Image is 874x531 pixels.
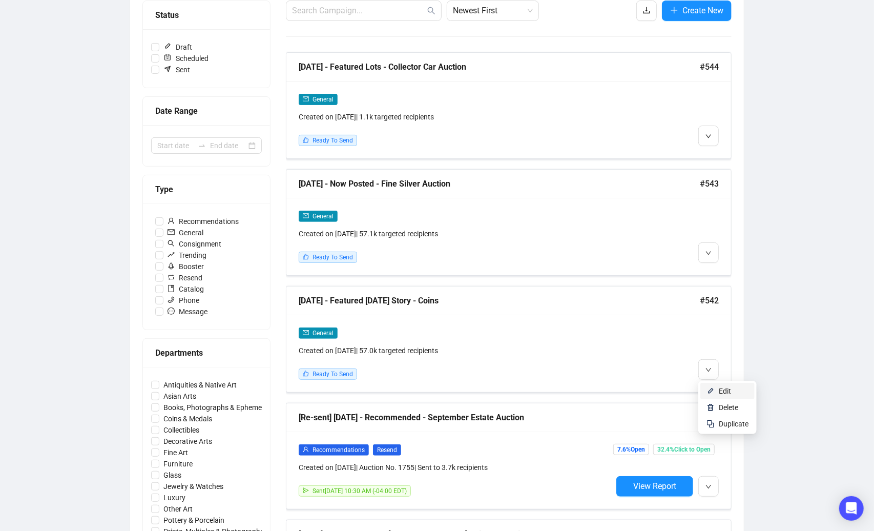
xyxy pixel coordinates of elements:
span: Catalog [163,283,208,295]
div: Status [155,9,258,22]
span: phone [168,296,175,303]
span: Recommendations [313,446,365,454]
a: [DATE] - Now Posted - Fine Silver Auction#543mailGeneralCreated on [DATE]| 57.1k targeted recipie... [286,169,732,276]
div: Date Range [155,105,258,117]
span: Collectibles [159,424,203,436]
div: Created on [DATE] | 57.1k targeted recipients [299,228,612,239]
span: Luxury [159,492,190,503]
span: Recommendations [163,216,243,227]
input: End date [210,140,246,151]
span: rise [168,251,175,258]
span: Edit [719,387,731,395]
span: Scheduled [159,53,213,64]
a: [Re-sent] [DATE] - Recommended - September Estate Auction#541userRecommendationsResendCreated on ... [286,403,732,509]
span: search [427,7,435,15]
span: swap-right [198,141,206,150]
span: down [705,484,712,490]
span: download [642,6,651,14]
span: Antiquities & Native Art [159,379,241,391]
a: [DATE] - Featured Lots - Collector Car Auction#544mailGeneralCreated on [DATE]| 1.1k targeted rec... [286,52,732,159]
span: mail [168,229,175,236]
span: like [303,254,309,260]
span: Duplicate [719,420,748,428]
div: Departments [155,346,258,359]
span: mail [303,330,309,336]
input: Start date [157,140,194,151]
div: [DATE] - Featured Lots - Collector Car Auction [299,60,700,73]
div: Created on [DATE] | Auction No. 1755 | Sent to 3.7k recipients [299,462,612,473]
span: rocket [168,262,175,270]
span: General [313,96,334,103]
span: Resend [373,444,401,456]
span: Resend [163,272,206,283]
span: Ready To Send [313,371,353,378]
img: svg+xml;base64,PHN2ZyB4bWxucz0iaHR0cDovL3d3dy53My5vcmcvMjAwMC9zdmciIHdpZHRoPSIyNCIgaGVpZ2h0PSIyNC... [706,420,715,428]
span: General [313,213,334,220]
input: Search Campaign... [292,5,425,17]
span: like [303,137,309,143]
div: [Re-sent] [DATE] - Recommended - September Estate Auction [299,411,700,424]
span: Delete [719,403,738,412]
span: Furniture [159,458,197,469]
span: View Report [633,481,676,491]
span: plus [670,6,678,14]
span: user [303,446,309,453]
span: Decorative Arts [159,436,216,447]
img: svg+xml;base64,PHN2ZyB4bWxucz0iaHR0cDovL3d3dy53My5vcmcvMjAwMC9zdmciIHhtbG5zOnhsaW5rPSJodHRwOi8vd3... [706,403,715,412]
span: Jewelry & Watches [159,481,227,492]
span: Asian Arts [159,391,200,402]
span: Coins & Medals [159,413,216,424]
span: Other Art [159,503,197,515]
span: send [303,487,309,494]
span: down [705,250,712,256]
div: Created on [DATE] | 1.1k targeted recipients [299,111,612,122]
span: book [168,285,175,292]
span: mail [303,96,309,102]
span: message [168,308,175,315]
span: Sent [DATE] 10:30 AM (-04:00 EDT) [313,487,407,495]
span: Ready To Send [313,137,353,144]
span: Phone [163,295,203,306]
span: Message [163,306,212,317]
span: #544 [700,60,719,73]
a: [DATE] - Featured [DATE] Story - Coins#542mailGeneralCreated on [DATE]| 57.0k targeted recipients... [286,286,732,393]
span: Fine Art [159,447,192,458]
span: retweet [168,274,175,281]
span: General [313,330,334,337]
span: 7.6% Open [613,444,649,455]
span: Draft [159,42,196,53]
span: Newest First [453,1,533,21]
div: [DATE] - Featured [DATE] Story - Coins [299,294,700,307]
div: [DATE] - Now Posted - Fine Silver Auction [299,177,700,190]
span: Glass [159,469,185,481]
span: #542 [700,294,719,307]
button: Create New [662,1,732,21]
div: Open Intercom Messenger [839,496,864,521]
span: down [705,133,712,139]
span: 32.4% Click to Open [653,444,715,455]
span: down [705,367,712,373]
span: like [303,371,309,377]
span: Booster [163,261,208,272]
span: mail [303,213,309,219]
span: Books, Photographs & Ephemera [159,402,273,413]
img: svg+xml;base64,PHN2ZyB4bWxucz0iaHR0cDovL3d3dy53My5vcmcvMjAwMC9zdmciIHhtbG5zOnhsaW5rPSJodHRwOi8vd3... [706,387,715,395]
span: General [163,227,207,238]
span: to [198,141,206,150]
span: Trending [163,250,211,261]
span: Create New [682,4,723,17]
span: user [168,217,175,224]
span: Ready To Send [313,254,353,261]
span: Sent [159,64,194,75]
button: View Report [616,476,693,497]
div: Created on [DATE] | 57.0k targeted recipients [299,345,612,356]
span: Consignment [163,238,225,250]
span: #543 [700,177,719,190]
span: Pottery & Porcelain [159,515,228,526]
span: search [168,240,175,247]
div: Type [155,183,258,196]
